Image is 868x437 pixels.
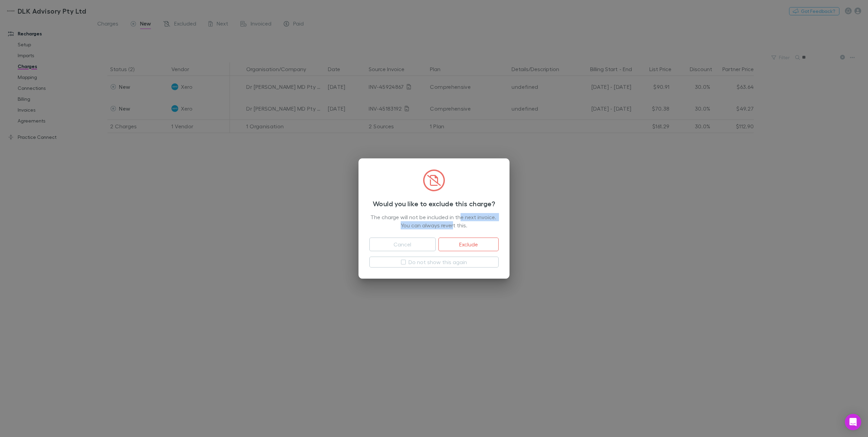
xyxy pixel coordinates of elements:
[369,213,499,229] div: The charge will not be included in the next invoice. You can always revert this.
[369,238,436,251] button: Cancel
[369,199,499,208] h3: Would you like to exclude this charge?
[438,238,499,251] button: Exclude
[408,258,467,266] label: Do not show this again
[845,414,861,430] div: Open Intercom Messenger
[369,257,499,268] button: Do not show this again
